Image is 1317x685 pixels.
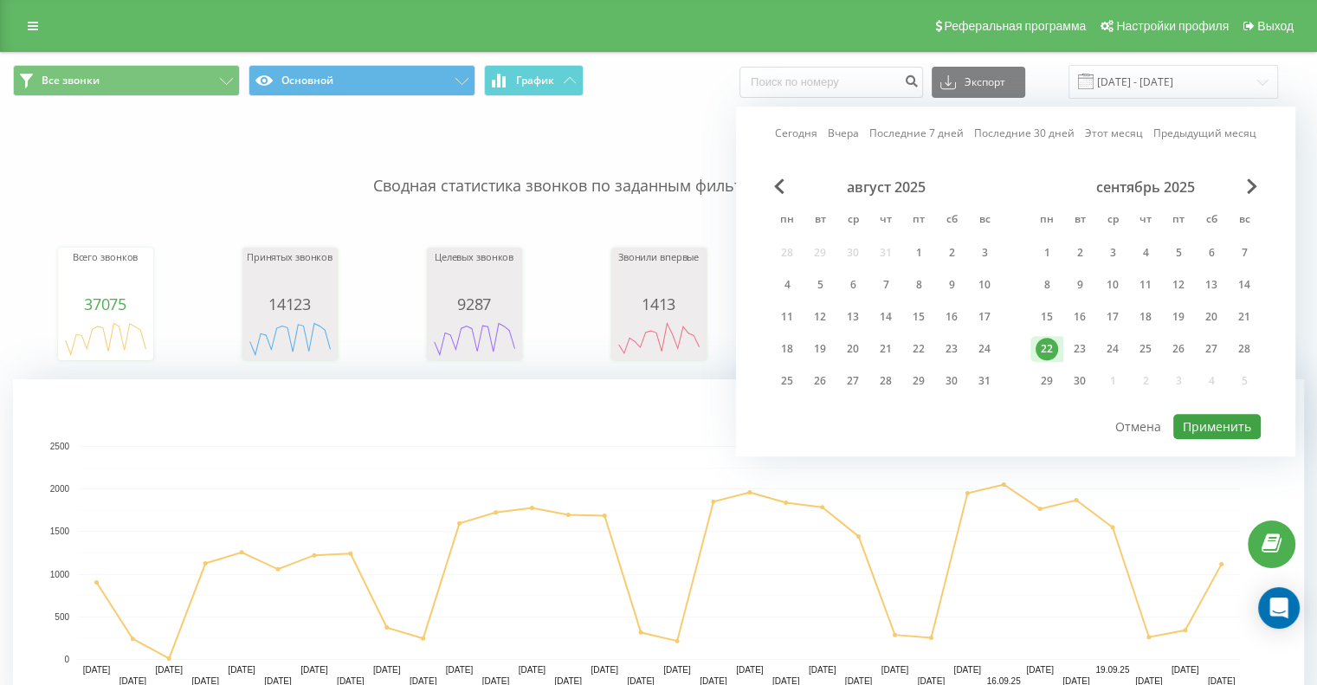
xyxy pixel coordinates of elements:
[1257,19,1294,33] span: Выход
[64,655,69,664] text: 0
[1228,304,1261,330] div: вс 21 сент. 2025 г.
[775,126,817,142] a: Сегодня
[1068,274,1091,296] div: 9
[771,304,804,330] div: пн 11 авг. 2025 г.
[1036,338,1058,360] div: 22
[519,665,546,675] text: [DATE]
[968,272,1001,298] div: вс 10 авг. 2025 г.
[156,665,184,675] text: [DATE]
[809,274,831,296] div: 5
[1068,338,1091,360] div: 23
[1167,242,1190,264] div: 5
[875,274,897,296] div: 7
[1068,306,1091,328] div: 16
[809,370,831,392] div: 26
[1129,272,1162,298] div: чт 11 сент. 2025 г.
[906,208,932,234] abbr: пятница
[1068,370,1091,392] div: 30
[907,306,930,328] div: 15
[1101,274,1124,296] div: 10
[809,665,836,675] text: [DATE]
[907,274,930,296] div: 8
[1233,242,1256,264] div: 7
[968,304,1001,330] div: вс 17 авг. 2025 г.
[968,336,1001,362] div: вс 24 авг. 2025 г.
[842,306,864,328] div: 13
[1195,304,1228,330] div: сб 20 сент. 2025 г.
[62,295,149,313] div: 37075
[228,665,255,675] text: [DATE]
[804,336,836,362] div: вт 19 авг. 2025 г.
[1116,19,1229,33] span: Настройки профиля
[739,67,923,98] input: Поиск по номеру
[1153,126,1256,142] a: Предыдущий месяц
[1134,242,1157,264] div: 4
[1165,208,1191,234] abbr: пятница
[842,370,864,392] div: 27
[902,304,935,330] div: пт 15 авг. 2025 г.
[1030,178,1261,196] div: сентябрь 2025
[1068,242,1091,264] div: 2
[1129,304,1162,330] div: чт 18 сент. 2025 г.
[1134,306,1157,328] div: 18
[776,306,798,328] div: 11
[616,313,702,365] svg: A chart.
[1200,242,1223,264] div: 6
[1063,272,1096,298] div: вт 9 сент. 2025 г.
[944,19,1086,33] span: Реферальная программа
[939,208,965,234] abbr: суббота
[836,272,869,298] div: ср 6 авг. 2025 г.
[935,304,968,330] div: сб 16 авг. 2025 г.
[968,240,1001,266] div: вс 3 авг. 2025 г.
[973,242,996,264] div: 3
[881,665,909,675] text: [DATE]
[869,304,902,330] div: чт 14 авг. 2025 г.
[968,368,1001,394] div: вс 31 авг. 2025 г.
[1129,336,1162,362] div: чт 25 сент. 2025 г.
[1100,208,1126,234] abbr: среда
[1101,242,1124,264] div: 3
[940,242,963,264] div: 2
[1106,414,1171,439] button: Отмена
[1198,208,1224,234] abbr: суббота
[50,527,70,537] text: 1500
[247,295,333,313] div: 14123
[869,368,902,394] div: чт 28 авг. 2025 г.
[875,370,897,392] div: 28
[1167,338,1190,360] div: 26
[1233,338,1256,360] div: 28
[1195,272,1228,298] div: сб 13 сент. 2025 г.
[431,295,518,313] div: 9287
[1167,274,1190,296] div: 12
[840,208,866,234] abbr: среда
[902,368,935,394] div: пт 29 авг. 2025 г.
[1231,208,1257,234] abbr: воскресенье
[1233,274,1256,296] div: 14
[50,570,70,579] text: 1000
[1034,208,1060,234] abbr: понедельник
[776,370,798,392] div: 25
[1162,304,1195,330] div: пт 19 сент. 2025 г.
[247,313,333,365] svg: A chart.
[940,306,963,328] div: 16
[247,252,333,295] div: Принятых звонков
[1200,306,1223,328] div: 20
[804,368,836,394] div: вт 26 авг. 2025 г.
[249,65,475,96] button: Основной
[1129,240,1162,266] div: чт 4 сент. 2025 г.
[828,126,859,142] a: Вчера
[804,272,836,298] div: вт 5 авг. 2025 г.
[83,665,111,675] text: [DATE]
[902,240,935,266] div: пт 1 авг. 2025 г.
[836,368,869,394] div: ср 27 авг. 2025 г.
[935,368,968,394] div: сб 30 авг. 2025 г.
[972,208,997,234] abbr: воскресенье
[431,313,518,365] svg: A chart.
[973,274,996,296] div: 10
[1026,665,1054,675] text: [DATE]
[935,272,968,298] div: сб 9 авг. 2025 г.
[809,306,831,328] div: 12
[1030,336,1063,362] div: пн 22 сент. 2025 г.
